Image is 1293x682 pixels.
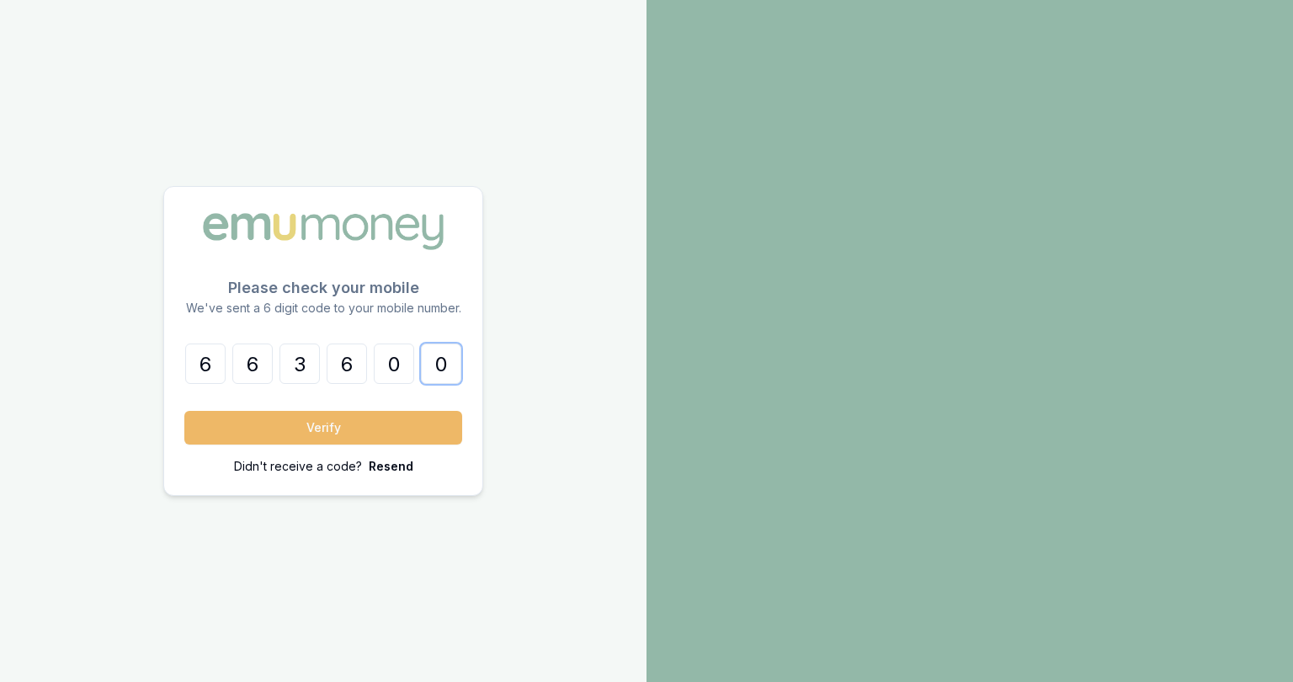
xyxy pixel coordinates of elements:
[369,458,413,475] p: Resend
[197,207,450,256] img: Emu Money
[234,458,362,475] p: Didn't receive a code?
[184,276,462,300] p: Please check your mobile
[184,300,462,317] p: We've sent a 6 digit code to your mobile number.
[184,411,462,445] button: Verify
